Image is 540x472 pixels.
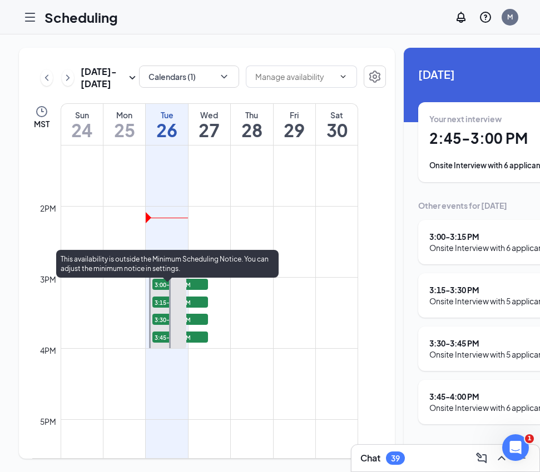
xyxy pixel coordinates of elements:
svg: ChevronDown [339,72,348,81]
h3: [DATE] - [DATE] [81,66,126,90]
svg: ComposeMessage [475,451,488,465]
button: ComposeMessage [473,449,491,467]
div: 3pm [38,273,58,285]
button: ChevronLeft [41,69,53,86]
div: 4pm [38,344,58,356]
a: August 28, 2025 [231,104,273,145]
h1: 25 [103,120,145,139]
svg: Hamburger [23,11,37,24]
svg: Notifications [454,11,468,24]
span: 3:45-4:00 PM [152,332,208,343]
span: 3:30-3:45 PM [152,314,208,325]
h1: 29 [274,120,315,139]
svg: ChevronLeft [41,71,52,84]
h1: 24 [61,120,103,139]
div: This availability is outside the Minimum Scheduling Notice. You can adjust the minimum notice in ... [56,250,279,278]
h1: Scheduling [44,8,118,27]
svg: Clock [35,105,48,118]
span: MST [34,118,49,129]
a: August 24, 2025 [61,104,103,145]
svg: Settings [368,70,382,83]
span: 1 [525,434,534,443]
div: Tue [146,109,187,120]
a: August 29, 2025 [274,104,315,145]
h3: Chat [360,452,380,464]
h1: 30 [316,120,358,139]
div: 2pm [38,202,58,214]
h1: 27 [189,120,230,139]
span: 3:15-3:30 PM [152,297,208,308]
svg: ChevronRight [62,71,73,84]
svg: QuestionInfo [479,11,492,24]
a: August 30, 2025 [316,104,358,145]
a: August 27, 2025 [189,104,230,145]
button: ChevronUp [493,449,511,467]
a: Settings [364,66,386,90]
svg: ChevronDown [219,71,230,82]
iframe: Intercom live chat [502,434,529,461]
div: Sat [316,109,358,120]
span: 3:00-3:15 PM [152,279,208,290]
h1: 28 [231,120,273,139]
div: 39 [391,454,400,463]
a: August 25, 2025 [103,104,145,145]
div: M [507,12,513,22]
div: Thu [231,109,273,120]
input: Manage availability [255,71,334,83]
h1: 26 [146,120,187,139]
button: ChevronRight [62,69,74,86]
svg: SmallChevronDown [126,71,139,84]
div: Wed [189,109,230,120]
div: Sun [61,109,103,120]
div: 5pm [38,415,58,428]
button: Calendars (1)ChevronDown [139,66,239,88]
div: Fri [274,109,315,120]
svg: ChevronUp [495,451,508,465]
button: Settings [364,66,386,88]
a: August 26, 2025 [146,104,187,145]
div: Mon [103,109,145,120]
